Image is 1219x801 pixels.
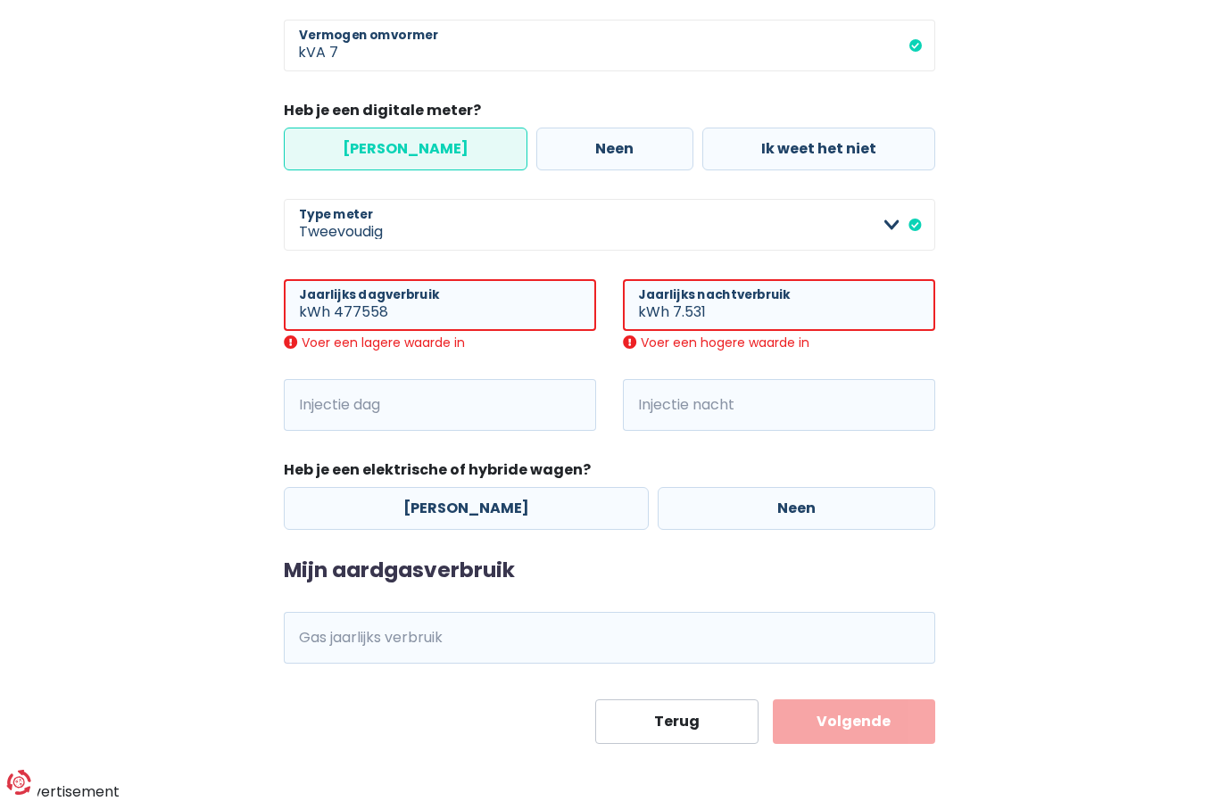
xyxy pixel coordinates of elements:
[284,459,935,487] legend: Heb je een elektrische of hybride wagen?
[284,558,935,583] h2: Mijn aardgasverbruik
[623,334,935,351] div: Voer een hogere waarde in
[284,612,333,664] span: kWh
[536,128,692,170] label: Neen
[284,334,596,351] div: Voer een lagere waarde in
[284,379,333,431] span: kWh
[773,699,936,744] button: Volgende
[284,279,334,331] span: kWh
[284,20,329,71] span: kVA
[284,100,935,128] legend: Heb je een digitale meter?
[623,279,673,331] span: kWh
[623,379,672,431] span: kWh
[284,128,527,170] label: [PERSON_NAME]
[284,487,649,530] label: [PERSON_NAME]
[658,487,935,530] label: Neen
[702,128,935,170] label: Ik weet het niet
[595,699,759,744] button: Terug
